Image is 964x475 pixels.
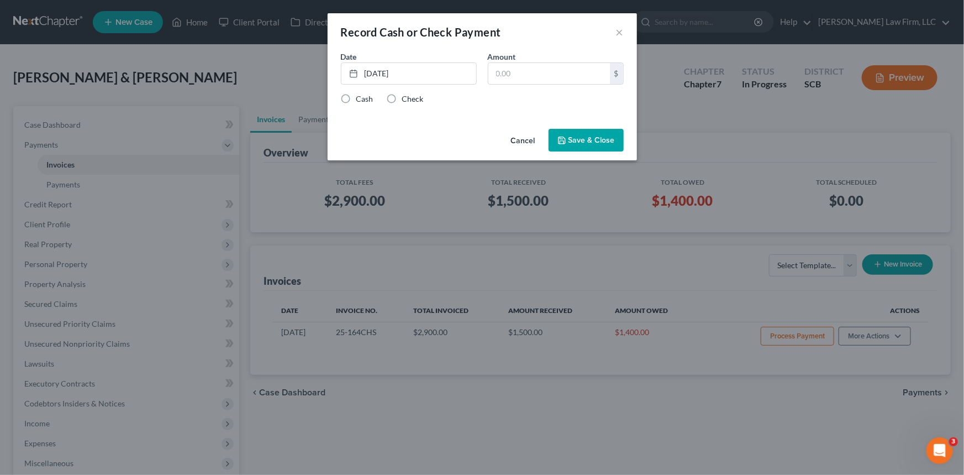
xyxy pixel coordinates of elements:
label: Check [402,93,424,105]
label: Cash [356,93,373,105]
button: Cancel [502,130,544,152]
button: Save & Close [549,129,624,152]
div: Record Cash or Check Payment [341,24,501,40]
label: Date [341,51,357,62]
iframe: Intercom live chat [926,437,953,464]
label: Amount [488,51,516,62]
input: 0.00 [488,63,610,84]
span: 3 [949,437,958,446]
div: $ [610,63,623,84]
button: × [616,25,624,39]
a: [DATE] [341,63,476,84]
